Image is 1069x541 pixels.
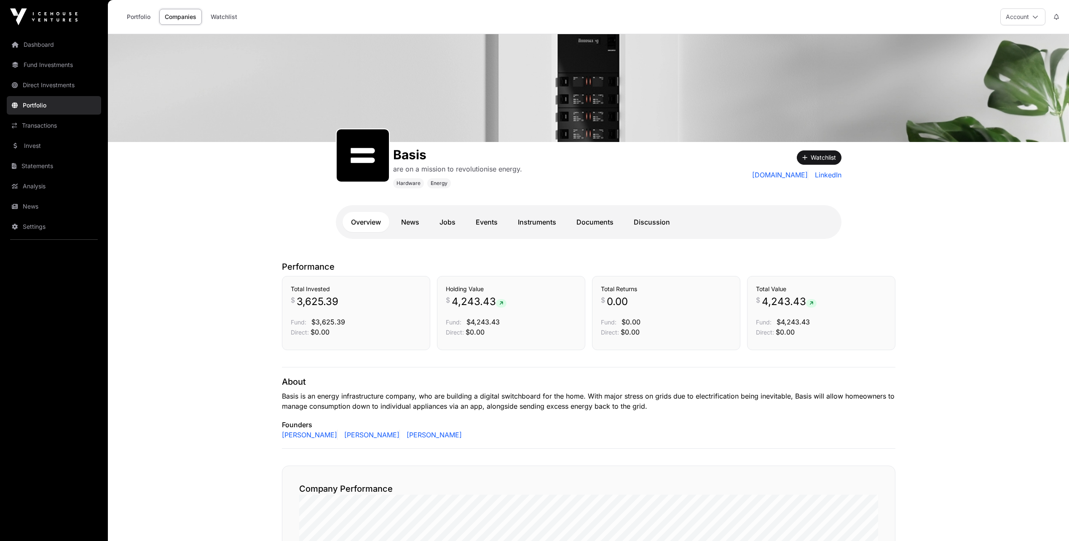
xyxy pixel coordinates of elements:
a: [PERSON_NAME] [341,430,400,440]
a: Settings [7,217,101,236]
span: $0.00 [621,328,640,336]
span: 3,625.39 [297,295,338,308]
span: Energy [431,180,447,187]
a: Fund Investments [7,56,101,74]
span: $0.00 [311,328,330,336]
a: Companies [159,9,202,25]
p: Basis is an energy infrastructure company, who are building a digital switchboard for the home. W... [282,391,895,411]
a: Events [467,212,506,232]
span: $ [601,295,605,305]
a: Overview [343,212,389,232]
a: Dashboard [7,35,101,54]
a: Direct Investments [7,76,101,94]
img: Icehouse Ventures Logo [10,8,78,25]
button: Watchlist [797,150,841,165]
span: Fund: [291,319,306,326]
h3: Total Returns [601,285,731,293]
h2: Company Performance [299,483,878,495]
a: Invest [7,137,101,155]
a: News [393,212,428,232]
span: Fund: [601,319,616,326]
span: Hardware [397,180,421,187]
h3: Holding Value [446,285,576,293]
iframe: Chat Widget [1027,501,1069,541]
a: Portfolio [7,96,101,115]
a: [PERSON_NAME] [403,430,462,440]
span: Direct: [291,329,309,336]
a: [DOMAIN_NAME] [752,170,808,180]
span: $0.00 [466,328,485,336]
span: $ [291,295,295,305]
button: Account [1000,8,1045,25]
span: $4,243.43 [777,318,810,326]
h1: Basis [393,147,522,162]
span: Direct: [446,329,464,336]
p: Founders [282,420,895,430]
p: About [282,376,895,388]
span: Fund: [756,319,772,326]
a: Portfolio [121,9,156,25]
a: Watchlist [205,9,243,25]
a: News [7,197,101,216]
span: $3,625.39 [311,318,345,326]
a: Analysis [7,177,101,196]
img: Basis [108,34,1069,142]
span: $4,243.43 [466,318,500,326]
a: Transactions [7,116,101,135]
span: 4,243.43 [762,295,817,308]
p: Performance [282,261,895,273]
a: Jobs [431,212,464,232]
h3: Total Value [756,285,887,293]
span: 0.00 [607,295,628,308]
a: Statements [7,157,101,175]
img: SVGs_Basis.svg [340,133,386,178]
span: 4,243.43 [452,295,506,308]
a: Documents [568,212,622,232]
span: $0.00 [776,328,795,336]
span: Direct: [601,329,619,336]
span: $ [446,295,450,305]
h3: Total Invested [291,285,421,293]
span: Fund: [446,319,461,326]
nav: Tabs [343,212,835,232]
a: Instruments [509,212,565,232]
a: Discussion [625,212,678,232]
p: are on a mission to revolutionise energy. [393,164,522,174]
a: LinkedIn [812,170,841,180]
span: $0.00 [622,318,640,326]
span: Direct: [756,329,774,336]
a: [PERSON_NAME] [282,430,338,440]
span: $ [756,295,760,305]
